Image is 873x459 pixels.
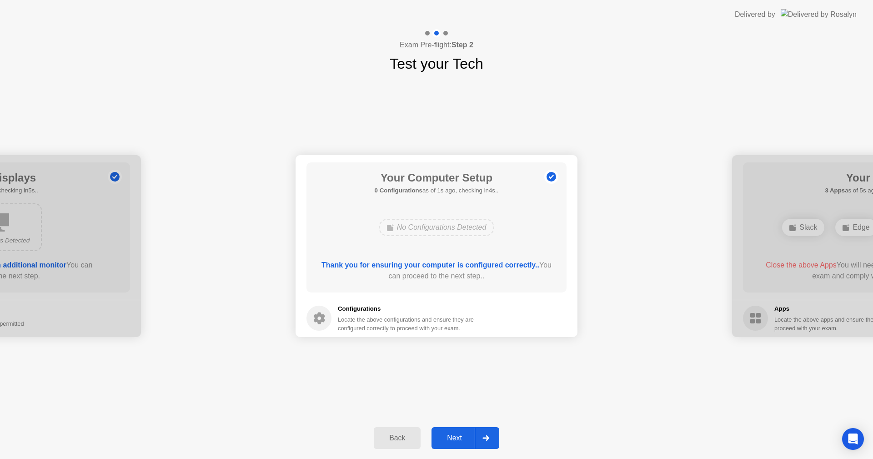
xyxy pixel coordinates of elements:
b: Thank you for ensuring your computer is configured correctly.. [321,261,539,269]
div: Next [434,434,475,442]
h5: as of 1s ago, checking in4s.. [375,186,499,195]
div: You can proceed to the next step.. [320,260,554,282]
b: Step 2 [452,41,473,49]
h1: Test your Tech [390,53,483,75]
div: Open Intercom Messenger [842,428,864,450]
h5: Configurations [338,304,476,313]
div: Back [376,434,418,442]
div: Delivered by [735,9,775,20]
img: Delivered by Rosalyn [781,9,857,20]
h4: Exam Pre-flight: [400,40,473,50]
button: Next [431,427,499,449]
b: 0 Configurations [375,187,422,194]
h1: Your Computer Setup [375,170,499,186]
button: Back [374,427,421,449]
div: No Configurations Detected [379,219,495,236]
div: Locate the above configurations and ensure they are configured correctly to proceed with your exam. [338,315,476,333]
